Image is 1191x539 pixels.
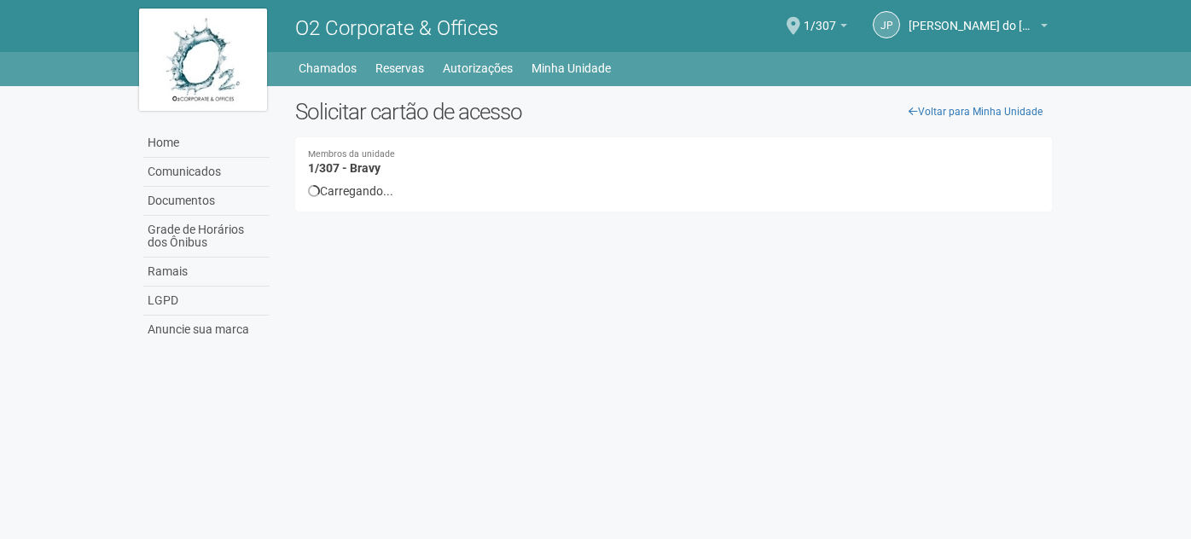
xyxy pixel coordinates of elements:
a: Home [143,129,270,158]
a: LGPD [143,287,270,316]
a: JP [873,11,900,38]
a: 1/307 [804,21,847,35]
div: Carregando... [308,183,1039,199]
a: Grade de Horários dos Ônibus [143,216,270,258]
a: Reservas [375,56,424,80]
small: Membros da unidade [308,150,1039,159]
a: Autorizações [443,56,513,80]
a: Minha Unidade [532,56,611,80]
h4: 1/307 - Bravy [308,150,1039,175]
a: Voltar para Minha Unidade [899,99,1052,125]
a: Comunicados [143,158,270,187]
img: logo.jpg [139,9,267,111]
span: João Pedro do Nascimento [909,3,1037,32]
span: 1/307 [804,3,836,32]
span: O2 Corporate & Offices [295,16,498,40]
a: Ramais [143,258,270,287]
a: [PERSON_NAME] do [PERSON_NAME] [909,21,1048,35]
a: Chamados [299,56,357,80]
a: Anuncie sua marca [143,316,270,344]
h2: Solicitar cartão de acesso [295,99,1052,125]
a: Documentos [143,187,270,216]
